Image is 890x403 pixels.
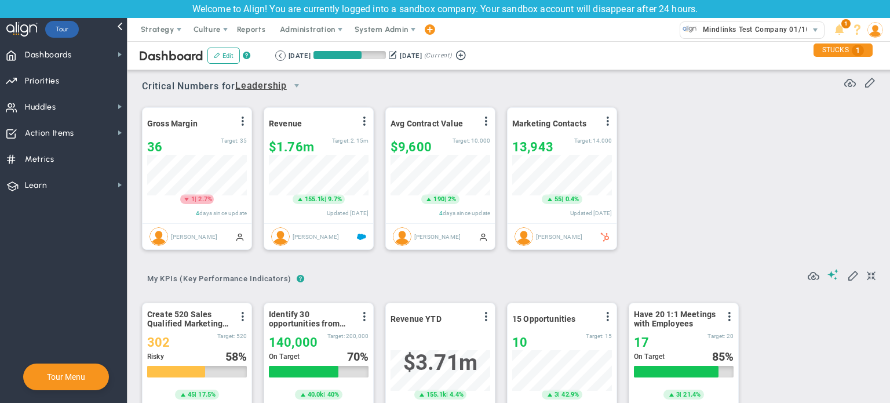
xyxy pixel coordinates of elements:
div: [DATE] [400,50,422,61]
span: | [558,391,560,398]
span: Marketing Contacts [512,119,586,128]
span: Reports [231,18,272,41]
span: (Current) [424,50,452,61]
span: | [323,391,325,398]
span: [PERSON_NAME] [293,233,339,239]
li: Announcements [830,18,848,41]
span: Avg Contract Value [391,119,463,128]
span: 17 [634,335,649,350]
span: 190 [433,195,444,204]
span: 2.7% [198,195,212,203]
img: 33646.Company.photo [683,22,697,37]
span: 9.7% [328,195,342,203]
span: Identify 30 opportunities from SmithCo resulting in $200K new sales [269,310,353,328]
span: 15 [605,333,612,339]
span: Refresh Data [808,268,819,280]
span: 155.1k [305,195,324,204]
span: 3 [676,390,680,400]
span: On Target [269,353,300,361]
span: Target: [332,137,349,144]
button: Go to previous period [275,50,286,61]
span: 10,000 [471,137,490,144]
span: 2% [448,195,456,203]
span: 10 [512,335,527,350]
span: 302 [147,335,170,350]
span: days since update [199,210,247,216]
span: Updated [DATE] [327,210,369,216]
span: Target: [221,137,238,144]
span: days since update [443,210,490,216]
img: 64089.Person.photo [867,22,883,38]
span: Manually Updated [479,232,488,241]
span: Manually Updated [235,232,245,241]
span: Culture [194,25,221,34]
span: Refresh Data [844,75,856,87]
span: | [446,391,448,398]
span: 155.1k [426,390,446,400]
span: Learn [25,173,47,198]
span: 4.4% [450,391,464,398]
span: My KPIs (Key Performance Indicators) [142,270,297,288]
span: | [680,391,681,398]
span: 200,000 [346,333,369,339]
span: 70 [347,350,360,364]
span: Target: [586,333,603,339]
span: 45 [188,390,195,400]
img: Jane Wilson [515,227,533,246]
span: On Target [634,353,665,361]
button: Tour Menu [43,372,89,382]
img: Katie Williams [393,227,411,246]
img: Jane Wilson [149,227,168,246]
span: Mindlinks Test Company 01/10 (Sandbox) [697,22,848,37]
span: 40.0k [308,390,324,400]
div: % [712,350,734,363]
div: % [225,350,247,363]
span: Metrics [25,147,54,172]
span: 2,154,350 [351,137,369,144]
span: Have 20 1:1 Meetings with Employees [634,310,718,328]
span: | [195,195,196,203]
div: Period Progress: 66% Day 60 of 90 with 30 remaining. [313,51,386,59]
span: | [195,391,196,398]
div: % [347,350,369,363]
span: Target: [453,137,470,144]
span: Target: [327,333,345,339]
span: Edit or Add Critical Numbers [864,76,876,88]
span: Edit My KPIs [847,269,859,281]
span: $3,707,282 [403,350,477,375]
span: 13,943 [512,140,553,154]
span: 17.5% [198,391,216,398]
span: Huddles [25,95,56,119]
span: Action Items [25,121,74,146]
span: 14,000 [593,137,612,144]
img: Tom Johnson [271,227,290,246]
span: 4 [196,210,199,216]
span: 520 [236,333,247,339]
span: $1,758,367 [269,140,314,154]
span: 55 [555,195,561,204]
span: HubSpot Enabled [600,232,610,241]
span: [PERSON_NAME] [536,233,582,239]
span: Administration [280,25,335,34]
span: select [287,76,307,96]
button: My KPIs (Key Performance Indicators) [142,270,297,290]
span: 35 [240,137,247,144]
span: Create 520 Sales Qualified Marketing Leads [147,310,231,328]
span: 1 [852,45,864,56]
span: Dashboard [139,48,203,64]
span: 85 [712,350,725,364]
span: Salesforce Enabled<br ></span>Sandbox: Quarterly Revenue [357,232,366,241]
span: | [444,195,446,203]
span: | [561,195,563,203]
span: 15 Opportunities [512,314,576,324]
span: 21.4% [683,391,701,398]
span: 20 [727,333,734,339]
span: Critical Numbers for [142,76,309,97]
span: | [324,195,326,203]
button: Edit [207,48,240,64]
span: Revenue YTD [391,314,442,324]
li: Help & Frequently Asked Questions (FAQ) [848,18,866,41]
span: Target: [217,333,235,339]
span: Leadership [235,79,287,93]
span: [PERSON_NAME] [171,233,217,239]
